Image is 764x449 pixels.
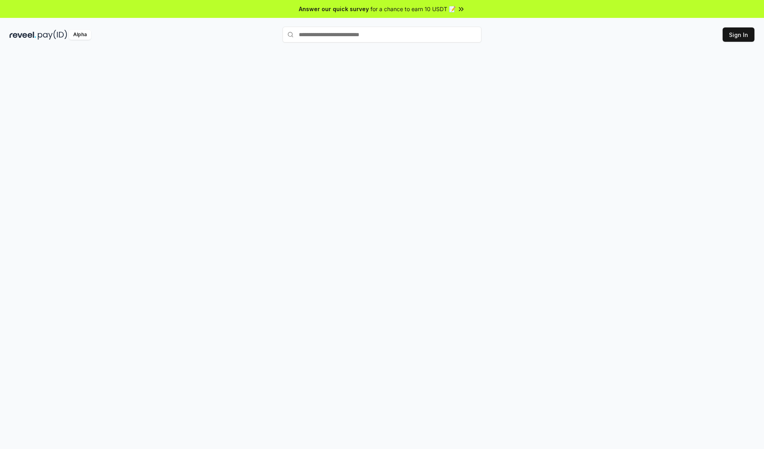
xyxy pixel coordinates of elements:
img: reveel_dark [10,30,36,40]
div: Alpha [69,30,91,40]
span: for a chance to earn 10 USDT 📝 [370,5,456,13]
span: Answer our quick survey [299,5,369,13]
img: pay_id [38,30,67,40]
button: Sign In [723,27,754,42]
